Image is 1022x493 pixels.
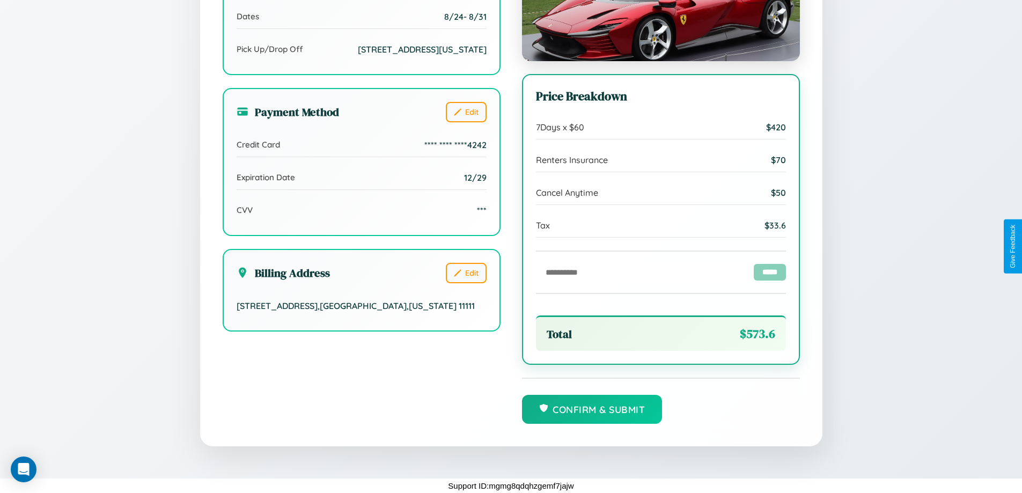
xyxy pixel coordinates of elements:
[237,11,259,21] span: Dates
[358,44,487,55] span: [STREET_ADDRESS][US_STATE]
[536,187,598,198] span: Cancel Anytime
[536,154,608,165] span: Renters Insurance
[522,395,663,424] button: Confirm & Submit
[464,172,487,183] span: 12/29
[446,263,487,283] button: Edit
[536,88,786,105] h3: Price Breakdown
[444,11,487,22] span: 8 / 24 - 8 / 31
[771,154,786,165] span: $ 70
[536,122,584,133] span: 7 Days x $ 60
[237,139,280,150] span: Credit Card
[237,44,303,54] span: Pick Up/Drop Off
[237,205,253,215] span: CVV
[237,265,330,281] h3: Billing Address
[766,122,786,133] span: $ 420
[536,220,550,231] span: Tax
[740,326,775,342] span: $ 573.6
[237,104,339,120] h3: Payment Method
[1009,225,1017,268] div: Give Feedback
[547,326,572,342] span: Total
[237,172,295,182] span: Expiration Date
[446,102,487,122] button: Edit
[448,479,574,493] p: Support ID: mgmg8qdqhzgemf7jajw
[764,220,786,231] span: $ 33.6
[237,300,475,311] span: [STREET_ADDRESS] , [GEOGRAPHIC_DATA] , [US_STATE] 11111
[771,187,786,198] span: $ 50
[11,457,36,482] div: Open Intercom Messenger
